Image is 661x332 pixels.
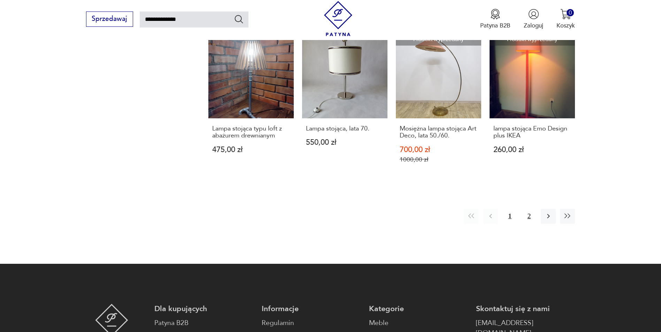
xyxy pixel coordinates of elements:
[234,14,244,24] button: Szukaj
[480,9,510,30] button: Patyna B2B
[567,9,574,16] div: 0
[493,146,571,153] p: 260,00 zł
[86,11,133,27] button: Sprzedawaj
[528,9,539,19] img: Ikonka użytkownika
[212,125,290,140] h3: Lampa stojąca typu loft z abażurem drewnianym
[400,146,477,153] p: 700,00 zł
[154,304,253,314] p: Dla kupujących
[493,125,571,140] h3: lampa stojąca Emo Design plus IKEA
[400,125,477,140] h3: Mosiężna lampa stojąca Art Deco, lata 50./60.
[369,304,468,314] p: Kategorie
[262,304,361,314] p: Informacje
[86,17,133,22] a: Sprzedawaj
[480,22,510,30] p: Patyna B2B
[212,146,290,153] p: 475,00 zł
[490,33,575,179] a: Produkt wyprzedanylampa stojąca Emo Design plus IKEAlampa stojąca Emo Design plus IKEA260,00 zł
[480,9,510,30] a: Ikona medaluPatyna B2B
[302,33,387,179] a: Lampa stojąca, lata 70.Lampa stojąca, lata 70.550,00 zł
[490,9,501,19] img: Ikona medalu
[502,209,517,224] button: 1
[321,1,356,36] img: Patyna - sklep z meblami i dekoracjami vintage
[262,318,361,328] a: Regulamin
[556,9,575,30] button: 0Koszyk
[524,9,543,30] button: Zaloguj
[208,33,294,179] a: Lampa stojąca typu loft z abażurem drewnianymLampa stojąca typu loft z abażurem drewnianym475,00 zł
[396,33,481,179] a: Produkt wyprzedanyMosiężna lampa stojąca Art Deco, lata 50./60.Mosiężna lampa stojąca Art Deco, l...
[476,304,575,314] p: Skontaktuj się z nami
[560,9,571,19] img: Ikona koszyka
[306,125,384,132] h3: Lampa stojąca, lata 70.
[369,318,468,328] a: Meble
[306,139,384,146] p: 550,00 zł
[154,318,253,328] a: Patyna B2B
[400,156,477,163] p: 1000,00 zł
[524,22,543,30] p: Zaloguj
[522,209,537,224] button: 2
[556,22,575,30] p: Koszyk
